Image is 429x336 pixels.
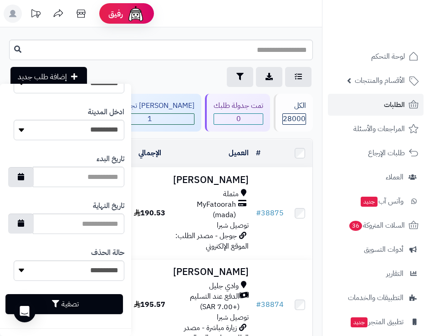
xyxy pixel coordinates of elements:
a: #38874 [256,299,284,310]
span: تطبيق المتجر [350,316,403,328]
a: المراجعات والأسئلة [328,118,424,140]
h3: [PERSON_NAME] [173,175,249,185]
span: الأقسام والمنتجات [355,74,405,87]
a: أدوات التسويق [328,239,424,260]
a: # [256,148,260,158]
span: وآتس آب [360,195,403,208]
span: جوجل - مصدر الطلب: الموقع الإلكتروني [175,230,249,252]
a: الإجمالي [138,148,161,158]
span: # [256,208,261,219]
a: لوحة التحكم [328,46,424,67]
span: إضافة طلب جديد [18,71,67,82]
span: 190.53 [134,208,165,219]
a: العملاء [328,166,424,188]
span: 195.57 [134,299,165,310]
a: العميل [229,148,249,158]
a: طلبات الإرجاع [328,142,424,164]
span: 28000 [283,114,306,124]
span: التطبيقات والخدمات [348,291,403,304]
img: ai-face.png [127,5,145,23]
span: 1 [105,114,194,124]
a: التطبيقات والخدمات [328,287,424,309]
span: 0 [214,114,263,124]
div: تمت جدولة طلبك [214,101,263,111]
h3: [PERSON_NAME] [173,267,249,277]
span: 36 [349,221,362,231]
a: تحديثات المنصة [24,5,47,25]
span: جديد [361,197,378,207]
a: التقارير [328,263,424,285]
span: التقارير [386,267,403,280]
a: الكل28000 [272,94,315,132]
span: رفيق [108,8,123,19]
span: # [256,299,261,310]
a: إضافة طلب جديد [10,67,87,87]
div: [PERSON_NAME] تجهيز طلبك [105,101,194,111]
a: تطبيق المتجرجديد [328,311,424,333]
label: ادخل المدينة [88,107,124,117]
a: تمت جدولة طلبك 0 [203,94,272,132]
span: الدفع عند التسليم (+7.00 SAR) [173,291,240,312]
span: الطلبات [384,98,405,111]
span: MyFatoorah (mada) [173,199,236,220]
span: جديد [351,317,368,327]
span: لوحة التحكم [371,50,405,63]
a: وآتس آبجديد [328,190,424,212]
label: تاريخ البدء [97,154,124,164]
span: توصيل شبرا [217,312,249,323]
span: وادي جليل [209,281,239,291]
div: Open Intercom Messenger [14,300,36,322]
span: المراجعات والأسئلة [353,122,405,135]
span: توصيل شبرا [217,220,249,231]
a: الطلبات [328,94,424,116]
a: [PERSON_NAME] تجهيز طلبك 1 [94,94,203,132]
a: السلات المتروكة36 [328,214,424,236]
a: #38875 [256,208,284,219]
span: أدوات التسويق [364,243,403,256]
button: تصفية [5,294,123,314]
div: الكل [282,101,306,111]
span: مثملة [223,189,239,199]
span: السلات المتروكة [348,219,405,232]
label: تاريخ النهاية [93,201,124,211]
span: طلبات الإرجاع [368,147,405,159]
span: العملاء [386,171,403,183]
label: حالة الحذف [91,248,124,258]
